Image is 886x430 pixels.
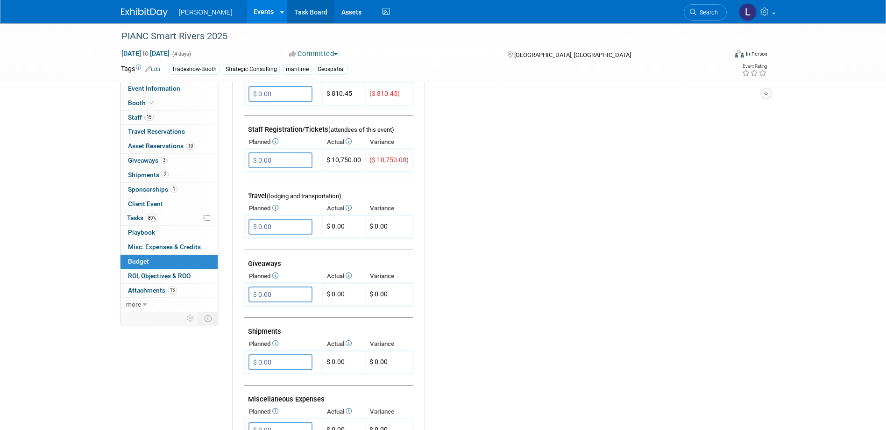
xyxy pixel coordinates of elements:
span: more [126,301,141,308]
span: Attachments [128,287,177,294]
button: Committed [286,49,341,59]
span: (attendees of this event) [328,126,394,133]
div: maritime [283,64,312,74]
div: Event Rating [742,64,767,69]
span: (lodging and transportation) [267,193,341,200]
span: Budget [128,258,149,265]
td: $ 0.00 [322,283,365,306]
th: Variance [365,136,413,149]
a: Giveaways3 [120,154,218,168]
div: Geospatial [315,64,347,74]
span: Travel Reservations [128,128,185,135]
div: In-Person [745,50,767,57]
a: Shipments2 [120,168,218,182]
th: Variance [365,337,413,351]
th: Actual [322,405,365,418]
td: Giveaways [244,250,413,270]
a: Event Information [120,82,218,96]
a: Budget [120,255,218,269]
img: Format-Inperson.png [735,50,744,57]
th: Variance [365,270,413,283]
td: Miscellaneous Expenses [244,386,413,406]
span: 3 [161,157,168,164]
a: Asset Reservations10 [120,139,218,153]
img: Latice Spann [739,3,757,21]
span: $ 0.00 [369,358,388,365]
a: Edit [145,66,161,72]
span: ($ 810.45) [369,90,400,97]
i: Booth reservation complete [150,100,155,105]
span: Tasks [127,214,158,222]
span: Shipments [128,171,169,179]
a: Sponsorships1 [120,183,218,197]
a: Client Event [120,197,218,211]
td: Tags [121,64,161,75]
a: more [120,298,218,312]
span: ROI, Objectives & ROO [128,272,191,279]
th: Planned [244,202,322,215]
td: $ 810.45 [322,83,365,106]
a: Staff15 [120,111,218,125]
th: Planned [244,270,322,283]
span: Staff [128,114,154,121]
span: (4 days) [171,51,191,57]
span: to [141,50,150,57]
td: Personalize Event Tab Strip [183,312,199,324]
td: Shipments [244,318,413,338]
div: Strategic Consulting [223,64,280,74]
a: Travel Reservations [120,125,218,139]
span: [PERSON_NAME] [179,8,233,16]
a: Search [684,4,727,21]
div: Event Format [672,49,768,63]
span: $ 0.00 [369,290,388,298]
a: Attachments13 [120,284,218,298]
span: [DATE] [DATE] [121,49,170,57]
span: ($ 10,750.00) [369,156,409,164]
th: Actual [322,270,365,283]
span: Client Event [128,200,163,208]
span: 15 [144,114,154,121]
span: 89% [146,215,158,222]
span: $ 0.00 [369,222,388,230]
td: $ 10,750.00 [322,149,365,172]
span: Event Information [128,85,180,92]
th: Actual [322,202,365,215]
th: Actual [322,337,365,351]
span: Search [696,9,718,16]
a: Playbook [120,226,218,240]
img: ExhibitDay [121,8,168,17]
span: Booth [128,99,156,107]
th: Planned [244,136,322,149]
th: Planned [244,337,322,351]
th: Actual [322,136,365,149]
span: Misc. Expenses & Credits [128,243,201,251]
span: 1 [170,186,177,193]
th: Variance [365,202,413,215]
td: Toggle Event Tabs [198,312,218,324]
span: Giveaways [128,157,168,164]
a: Misc. Expenses & Credits [120,240,218,254]
a: ROI, Objectives & ROO [120,269,218,283]
span: Sponsorships [128,186,177,193]
span: Playbook [128,229,155,236]
th: Variance [365,405,413,418]
td: Staff Registration/Tickets [244,116,413,136]
span: [GEOGRAPHIC_DATA], [GEOGRAPHIC_DATA] [514,51,631,58]
span: 13 [168,287,177,294]
td: $ 0.00 [322,215,365,238]
div: Tradeshow-Booth [169,64,220,74]
div: PIANC Smart Rivers 2025 [118,28,713,45]
td: $ 0.00 [322,351,365,374]
span: Asset Reservations [128,142,195,150]
a: Booth [120,96,218,110]
span: 2 [162,171,169,178]
td: Travel [244,182,413,202]
th: Planned [244,405,322,418]
a: Tasks89% [120,211,218,225]
span: 10 [186,143,195,150]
